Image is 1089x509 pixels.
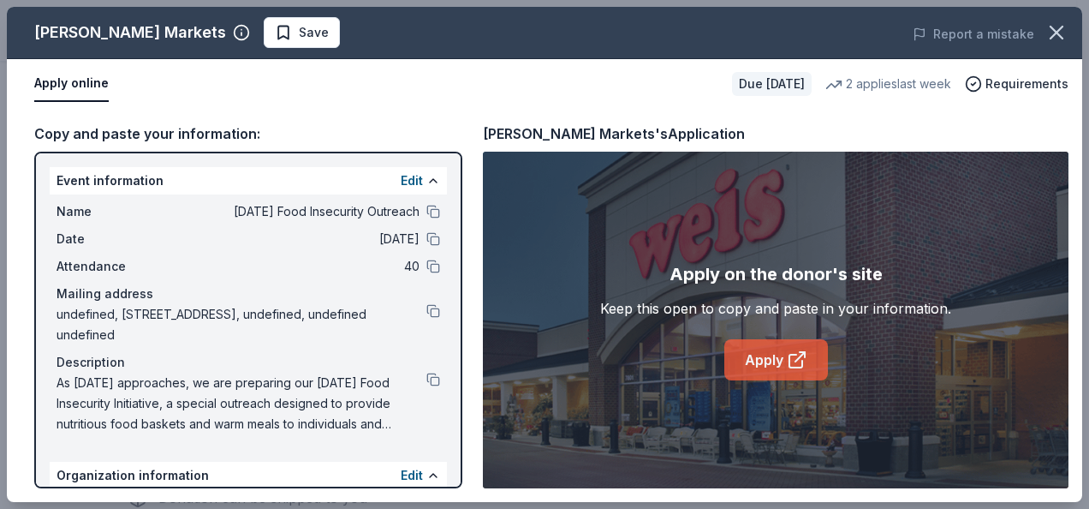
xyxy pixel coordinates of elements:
div: Due [DATE] [732,72,812,96]
span: Attendance [57,256,171,277]
button: Edit [401,465,423,486]
span: Requirements [985,74,1068,94]
div: Event information [50,167,447,195]
div: Apply on the donor's site [669,260,883,288]
span: [DATE] [171,229,420,249]
button: Report a mistake [913,24,1034,45]
div: Description [57,352,440,373]
a: Apply [724,339,828,380]
div: Mailing address [57,284,440,304]
button: Save [264,17,340,48]
div: Copy and paste your information: [34,123,462,145]
span: undefined, [STREET_ADDRESS], undefined, undefined undefined [57,304,426,345]
div: Keep this open to copy and paste in your information. [600,298,951,319]
button: Edit [401,171,423,191]
button: Requirements [965,74,1068,94]
button: Apply online [34,66,109,102]
div: Organization information [50,462,447,489]
span: As [DATE] approaches, we are preparing our [DATE] Food Insecurity Initiative, a special outreach ... [57,373,426,434]
div: [PERSON_NAME] Markets [34,19,226,46]
span: Name [57,201,171,222]
span: Date [57,229,171,249]
span: [DATE] Food Insecurity Outreach [171,201,420,222]
span: 40 [171,256,420,277]
div: [PERSON_NAME] Markets's Application [483,123,745,145]
span: Save [299,22,329,43]
div: 2 applies last week [825,74,951,94]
